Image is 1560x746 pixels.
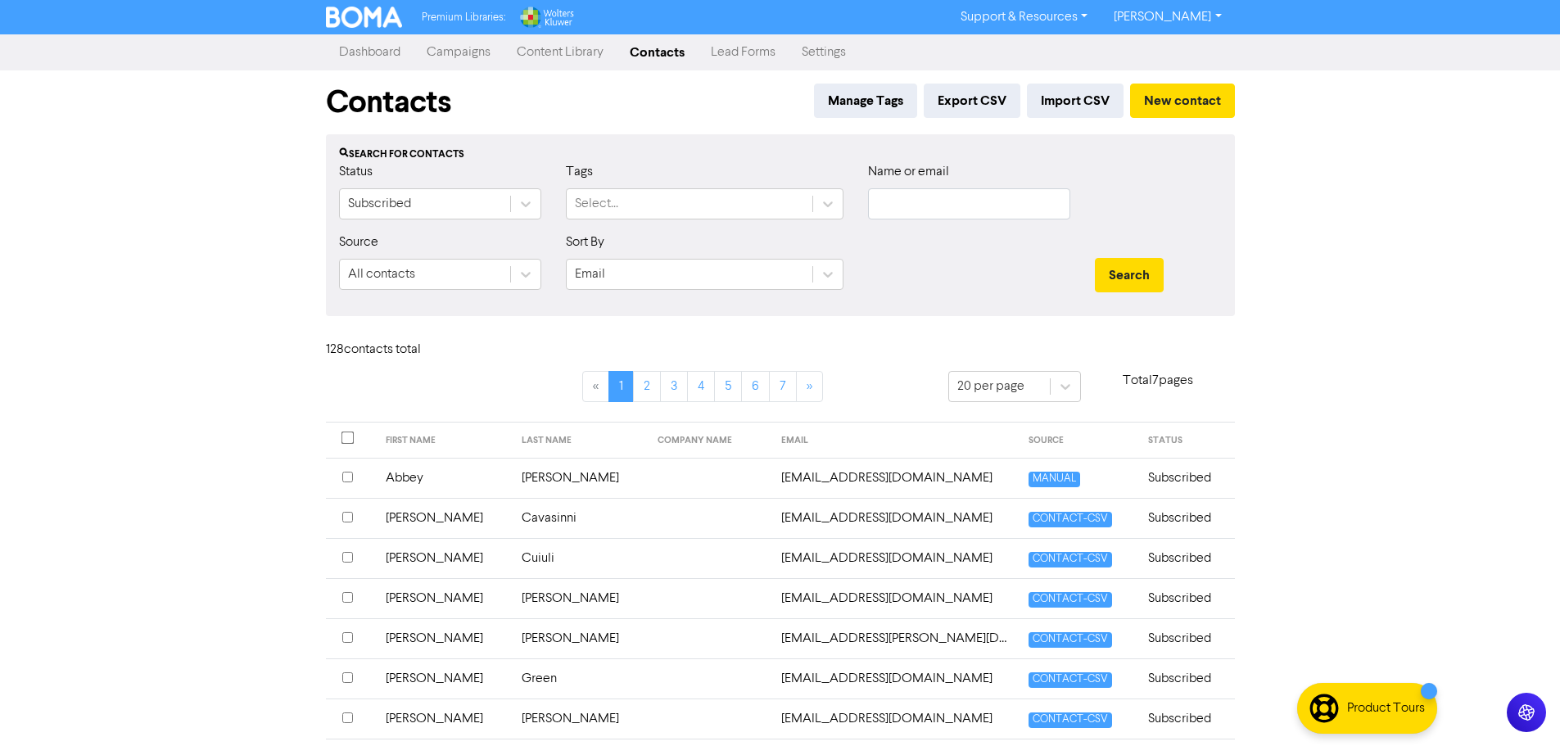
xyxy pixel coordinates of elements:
[339,162,373,182] label: Status
[512,658,648,699] td: Green
[771,658,1019,699] td: aleciagreencreative@gmail.com
[660,371,688,402] a: Page 3
[376,618,512,658] td: [PERSON_NAME]
[376,498,512,538] td: [PERSON_NAME]
[512,699,648,739] td: [PERSON_NAME]
[698,36,789,69] a: Lead Forms
[789,36,859,69] a: Settings
[1081,371,1235,391] p: Total 7 pages
[771,458,1019,498] td: abbey@bettermarketingresults.com.au
[814,84,917,118] button: Manage Tags
[1029,672,1112,688] span: CONTACT-CSV
[769,371,797,402] a: Page 7
[617,36,698,69] a: Contacts
[771,538,1019,578] td: accounts@cornersmith.com.au
[376,578,512,618] td: [PERSON_NAME]
[348,194,411,214] div: Subscribed
[1029,552,1112,567] span: CONTACT-CSV
[1027,84,1124,118] button: Import CSV
[1029,712,1112,728] span: CONTACT-CSV
[1138,699,1234,739] td: Subscribed
[326,342,457,358] h6: 128 contact s total
[512,578,648,618] td: [PERSON_NAME]
[771,498,1019,538] td: acavasinni76@gmail.com
[1138,618,1234,658] td: Subscribed
[1095,258,1164,292] button: Search
[1138,423,1234,459] th: STATUS
[512,538,648,578] td: Cuiuli
[1029,592,1112,608] span: CONTACT-CSV
[1029,512,1112,527] span: CONTACT-CSV
[1130,84,1235,118] button: New contact
[771,618,1019,658] td: aidan.cooney@gmail.com
[566,233,604,252] label: Sort By
[1138,498,1234,538] td: Subscribed
[957,377,1024,396] div: 20 per page
[1029,472,1080,487] span: MANUAL
[512,423,648,459] th: LAST NAME
[512,458,648,498] td: [PERSON_NAME]
[771,699,1019,739] td: alex@cornersmith.com.au
[1138,658,1234,699] td: Subscribed
[339,233,378,252] label: Source
[714,371,742,402] a: Page 5
[326,84,451,121] h1: Contacts
[414,36,504,69] a: Campaigns
[348,264,415,284] div: All contacts
[1193,88,1560,746] iframe: Chat Widget
[376,538,512,578] td: [PERSON_NAME]
[1019,423,1139,459] th: SOURCE
[741,371,770,402] a: Page 6
[512,618,648,658] td: [PERSON_NAME]
[339,147,1222,162] div: Search for contacts
[796,371,823,402] a: »
[633,371,661,402] a: Page 2
[326,36,414,69] a: Dashboard
[1138,538,1234,578] td: Subscribed
[608,371,634,402] a: Page 1 is your current page
[575,194,618,214] div: Select...
[512,498,648,538] td: Cavasinni
[868,162,949,182] label: Name or email
[504,36,617,69] a: Content Library
[771,423,1019,459] th: EMAIL
[1138,578,1234,618] td: Subscribed
[1138,458,1234,498] td: Subscribed
[687,371,715,402] a: Page 4
[1029,632,1112,648] span: CONTACT-CSV
[566,162,593,182] label: Tags
[376,699,512,739] td: [PERSON_NAME]
[518,7,574,28] img: Wolters Kluwer
[376,458,512,498] td: Abbey
[376,423,512,459] th: FIRST NAME
[376,658,512,699] td: [PERSON_NAME]
[575,264,605,284] div: Email
[648,423,771,459] th: COMPANY NAME
[924,84,1020,118] button: Export CSV
[326,7,403,28] img: BOMA Logo
[947,4,1101,30] a: Support & Resources
[422,12,505,23] span: Premium Libraries:
[771,578,1019,618] td: accounts@macarthurautoparts.com
[1101,4,1234,30] a: [PERSON_NAME]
